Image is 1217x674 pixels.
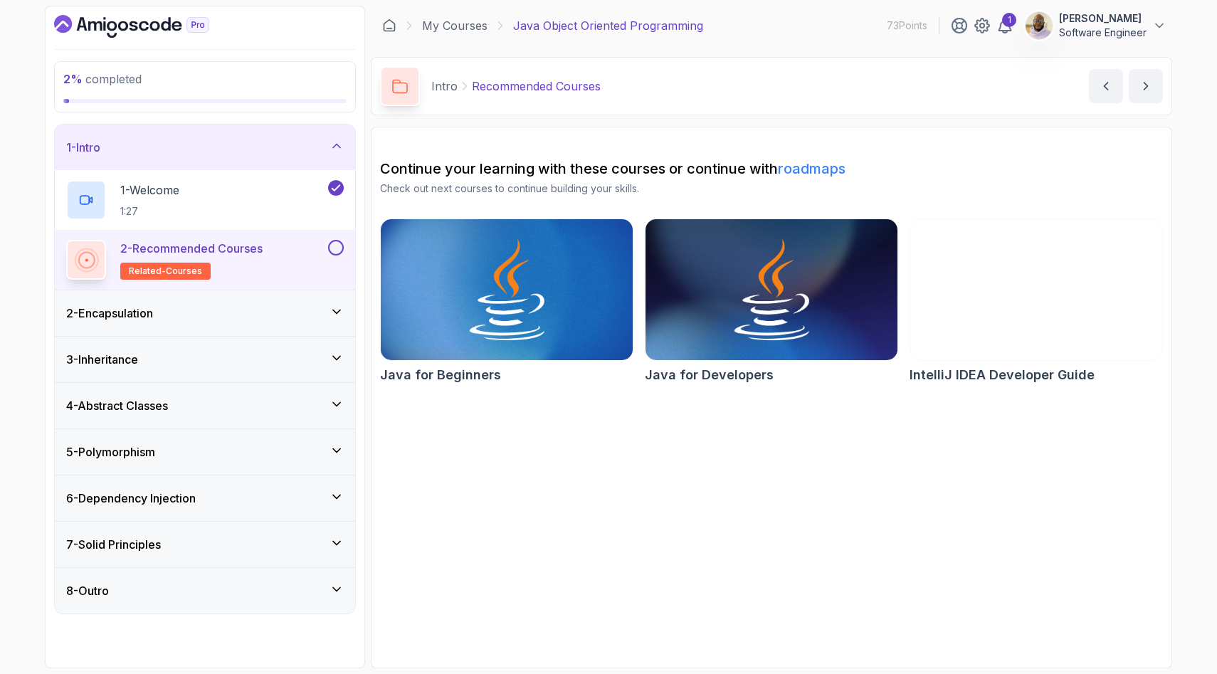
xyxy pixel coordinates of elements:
h3: 4 - Abstract Classes [66,397,168,414]
span: completed [63,72,142,86]
a: Dashboard [54,15,242,38]
h3: 3 - Inheritance [66,351,138,368]
button: next content [1129,69,1163,103]
img: Java for Developers card [646,219,897,360]
p: Recommended Courses [472,78,601,95]
a: 1 [996,17,1013,34]
button: 8-Outro [55,568,355,614]
button: 7-Solid Principles [55,522,355,567]
div: 1 [1002,13,1016,27]
button: 1-Intro [55,125,355,170]
img: IntelliJ IDEA Developer Guide card [910,219,1162,360]
span: 2 % [63,72,83,86]
h3: 6 - Dependency Injection [66,490,196,507]
h3: 2 - Encapsulation [66,305,153,322]
a: My Courses [422,17,488,34]
button: 6-Dependency Injection [55,475,355,521]
p: 1:27 [120,204,179,218]
span: related-courses [129,265,202,277]
p: [PERSON_NAME] [1059,11,1147,26]
h3: 1 - Intro [66,139,100,156]
button: previous content [1089,69,1123,103]
button: user profile image[PERSON_NAME]Software Engineer [1025,11,1166,40]
a: Java for Beginners cardJava for Beginners [380,218,633,385]
a: Java for Developers cardJava for Developers [645,218,898,385]
a: IntelliJ IDEA Developer Guide cardIntelliJ IDEA Developer Guide [910,218,1163,385]
button: 1-Welcome1:27 [66,180,344,220]
button: 4-Abstract Classes [55,383,355,428]
p: Software Engineer [1059,26,1147,40]
p: Java Object Oriented Programming [513,17,703,34]
p: 2 - Recommended Courses [120,240,263,257]
h3: 5 - Polymorphism [66,443,155,460]
p: 73 Points [887,19,927,33]
h2: Java for Beginners [380,365,501,385]
img: Java for Beginners card [381,219,633,360]
img: user profile image [1026,12,1053,39]
h3: 8 - Outro [66,582,109,599]
p: 1 - Welcome [120,181,179,199]
button: 2-Encapsulation [55,290,355,336]
h2: Continue your learning with these courses or continue with [380,159,1163,179]
a: roadmaps [778,160,845,177]
p: Intro [431,78,458,95]
h3: 7 - Solid Principles [66,536,161,553]
p: Check out next courses to continue building your skills. [380,181,1163,196]
h2: Java for Developers [645,365,774,385]
a: Dashboard [382,19,396,33]
button: 3-Inheritance [55,337,355,382]
button: 5-Polymorphism [55,429,355,475]
h2: IntelliJ IDEA Developer Guide [910,365,1095,385]
button: 2-Recommended Coursesrelated-courses [66,240,344,280]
